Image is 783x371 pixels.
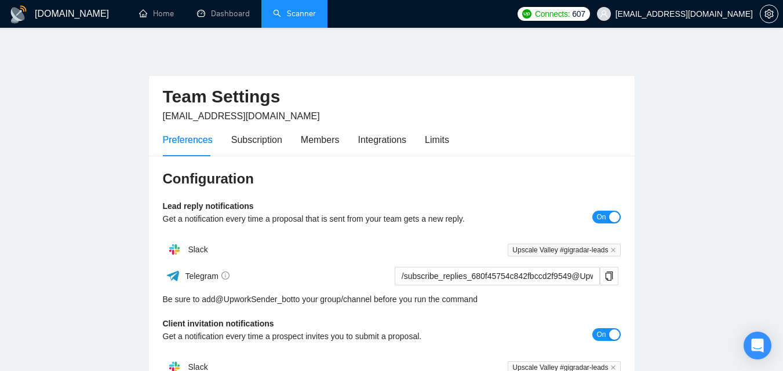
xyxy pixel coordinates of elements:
[610,247,616,253] span: close
[163,111,320,121] span: [EMAIL_ADDRESS][DOMAIN_NAME]
[163,133,213,147] div: Preferences
[301,133,340,147] div: Members
[185,271,230,281] span: Telegram
[163,201,254,211] b: Lead reply notifications
[600,267,618,285] button: copy
[166,269,180,283] img: ww3wtPAAAAAElFTkSuQmCC
[163,293,621,306] div: Be sure to add to your group/channel before you run the command
[139,9,174,19] a: homeHome
[216,293,293,306] a: @UpworkSender_bot
[163,85,621,109] h2: Team Settings
[535,8,570,20] span: Connects:
[163,238,186,261] img: hpQkSZIkSZIkSZIkSZIkSZIkSZIkSZIkSZIkSZIkSZIkSZIkSZIkSZIkSZIkSZIkSZIkSZIkSZIkSZIkSZIkSZIkSZIkSZIkS...
[188,245,207,254] span: Slack
[163,319,274,328] b: Client invitation notifications
[358,133,407,147] div: Integrations
[231,133,282,147] div: Subscription
[197,9,250,19] a: dashboardDashboard
[760,9,778,19] a: setting
[508,244,620,256] span: Upscale Valley #gigradar-leads
[572,8,585,20] span: 607
[744,332,771,359] div: Open Intercom Messenger
[425,133,449,147] div: Limits
[760,5,778,23] button: setting
[163,212,507,225] div: Get a notification every time a proposal that is sent from your team gets a new reply.
[522,9,531,19] img: upwork-logo.png
[163,330,507,343] div: Get a notification every time a prospect invites you to submit a proposal.
[600,10,608,18] span: user
[596,328,606,341] span: On
[600,271,618,281] span: copy
[610,365,616,370] span: close
[596,211,606,223] span: On
[273,9,316,19] a: searchScanner
[221,271,230,280] span: info-circle
[163,170,621,188] h3: Configuration
[9,5,28,24] img: logo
